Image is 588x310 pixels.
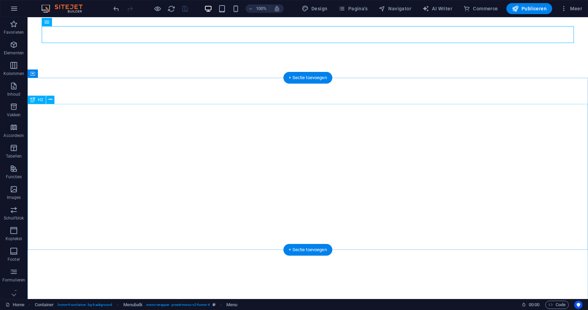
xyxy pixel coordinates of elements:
[379,5,411,12] span: Navigator
[299,3,330,14] button: Design
[529,301,539,309] span: 00 00
[274,6,280,12] i: Stel bij het wijzigen van de grootte van de weergegeven website automatisch het juist zoomniveau ...
[574,301,582,309] button: Usercentrics
[213,303,216,307] i: Dit element is een aanpasbare voorinstelling
[7,112,21,118] p: Vakken
[145,301,209,309] span: . menu-wrapper .preset-menu-v2-home-4
[256,4,267,13] h6: 100%
[534,302,535,307] span: :
[6,236,22,242] p: Koptekst
[3,133,24,138] p: Accordeon
[112,4,120,13] button: undo
[153,4,162,13] button: Klik hier om de voorbeeldmodus te verlaten en verder te gaan met bewerken
[112,5,120,13] i: Ongedaan maken: Text wijzigen (Ctrl+Z)
[6,174,22,180] p: Functies
[7,195,21,200] p: Images
[246,4,270,13] button: 100%
[338,5,368,12] span: Pagina's
[422,5,452,12] span: AI Writer
[302,5,328,12] span: Design
[123,301,143,309] span: Klik om te selecteren, dubbelklik om te bewerken
[226,301,237,309] span: Klik om te selecteren, dubbelklik om te bewerken
[7,92,21,97] p: Inhoud
[35,301,54,309] span: Klik om te selecteren, dubbelklik om te bewerken
[4,215,24,221] p: Schuifblok
[167,5,175,13] i: Pagina opnieuw laden
[4,30,24,35] p: Favorieten
[299,3,330,14] div: Design (Ctrl+Alt+Y)
[560,5,582,12] span: Meer
[463,5,498,12] span: Commerce
[35,301,238,309] nav: breadcrumb
[283,72,332,84] div: + Sectie toevoegen
[336,3,370,14] button: Pagina's
[6,301,24,309] a: Klik om selectie op te heffen, dubbelklik om Pagina's te open
[56,301,112,309] span: . home-4-container .bg-background
[548,301,566,309] span: Code
[376,3,414,14] button: Navigator
[2,277,25,283] p: Formulieren
[545,301,569,309] button: Code
[506,3,552,14] button: Publiceren
[4,50,24,56] p: Elementen
[558,3,585,14] button: Meer
[6,153,22,159] p: Tabellen
[40,4,91,13] img: Editor Logo
[420,3,455,14] button: AI Writer
[512,5,547,12] span: Publiceren
[522,301,540,309] h6: Sessietijd
[8,257,20,262] p: Footer
[38,98,43,102] span: H2
[461,3,501,14] button: Commerce
[167,4,175,13] button: reload
[3,71,24,76] p: Kolommen
[283,244,332,256] div: + Sectie toevoegen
